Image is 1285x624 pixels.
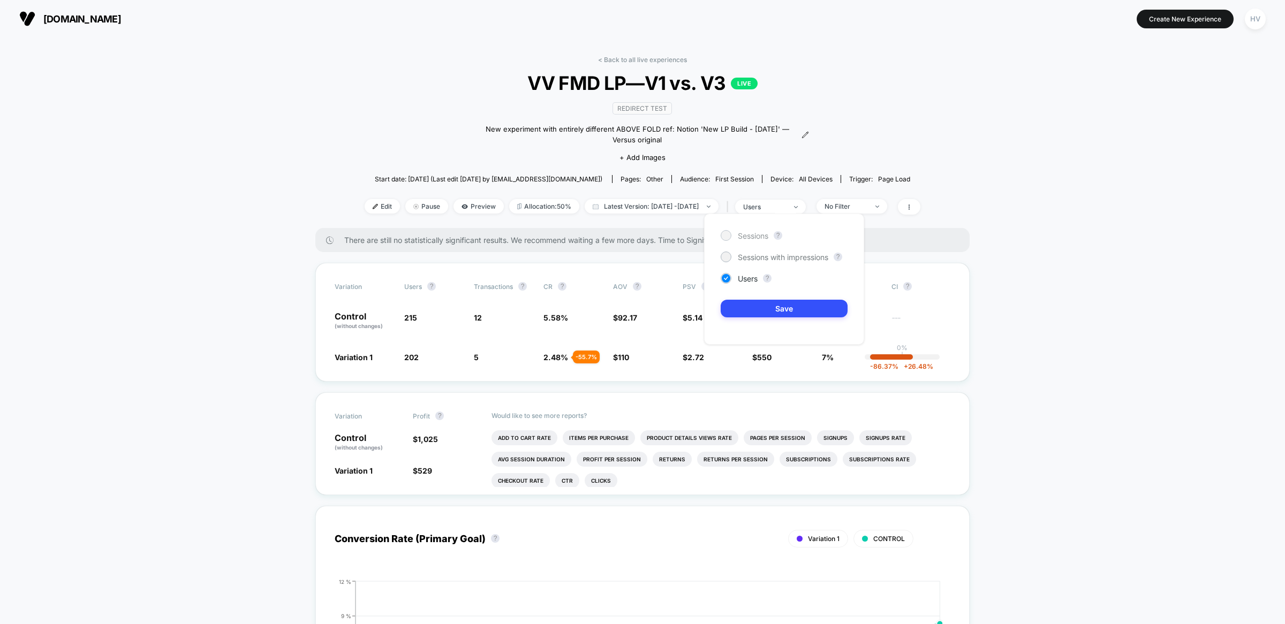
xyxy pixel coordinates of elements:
[476,124,799,145] span: New experiment with entirely different ABOVE FOLD ref: Notion 'New LP Build - [DATE]' — Versus or...
[619,153,666,162] span: + Add Images
[543,353,568,362] span: 2.48 %
[335,323,383,329] span: (without changes)
[335,433,402,452] p: Control
[418,466,432,475] span: 529
[344,235,948,245] span: There are still no statistically significant results. We recommend waiting a few more days . Time...
[335,353,373,362] span: Variation 1
[335,466,373,475] span: Variation 1
[418,435,438,444] span: 1,025
[724,199,735,215] span: |
[738,274,758,283] span: Users
[491,534,500,543] button: ?
[16,10,124,27] button: [DOMAIN_NAME]
[543,313,568,322] span: 5.58 %
[492,452,571,467] li: Avg Session Duration
[873,535,905,543] span: CONTROL
[573,351,600,363] div: - 55.7 %
[518,282,527,291] button: ?
[373,204,378,209] img: edit
[613,313,637,322] span: $
[897,344,908,352] p: 0%
[509,199,579,214] span: Allocation: 50%
[435,412,444,420] button: ?
[453,199,504,214] span: Preview
[19,11,35,27] img: Visually logo
[640,430,738,445] li: Product Details Views Rate
[404,353,419,362] span: 202
[683,353,704,362] span: $
[808,535,840,543] span: Variation 1
[413,435,438,444] span: $
[904,362,908,370] span: +
[774,231,782,240] button: ?
[613,102,672,115] span: Redirect Test
[613,353,629,362] span: $
[375,175,602,183] span: Start date: [DATE] (Last edit [DATE] by [EMAIL_ADDRESS][DOMAIN_NAME])
[404,313,417,322] span: 215
[744,430,812,445] li: Pages Per Session
[763,274,772,283] button: ?
[738,253,828,262] span: Sessions with impressions
[683,313,702,322] span: $
[413,204,419,209] img: end
[633,282,641,291] button: ?
[901,352,903,360] p: |
[687,353,704,362] span: 2.72
[891,282,950,291] span: CI
[474,313,482,322] span: 12
[825,202,867,210] div: No Filter
[404,283,422,291] span: users
[715,175,754,183] span: First Session
[849,175,910,183] div: Trigger:
[492,473,550,488] li: Checkout Rate
[834,253,842,261] button: ?
[341,613,351,619] tspan: 9 %
[365,199,400,214] span: Edit
[335,412,394,420] span: Variation
[762,175,841,183] span: Device:
[474,353,479,362] span: 5
[859,430,912,445] li: Signups Rate
[563,430,635,445] li: Items Per Purchase
[492,412,951,420] p: Would like to see more reports?
[780,452,837,467] li: Subscriptions
[492,430,557,445] li: Add To Cart Rate
[613,283,628,291] span: AOV
[752,353,772,362] span: $
[687,313,702,322] span: 5.14
[817,430,854,445] li: Signups
[517,203,521,209] img: rebalance
[335,282,394,291] span: Variation
[898,362,933,370] span: 26.48 %
[598,56,687,64] a: < Back to all live experiences
[43,13,121,25] span: [DOMAIN_NAME]
[392,72,893,94] span: VV FMD LP—V1 vs. V3
[593,204,599,209] img: calendar
[585,199,719,214] span: Latest Version: [DATE] - [DATE]
[335,312,394,330] p: Control
[339,579,351,585] tspan: 12 %
[738,231,768,240] span: Sessions
[875,206,879,208] img: end
[683,283,696,291] span: PSV
[1137,10,1234,28] button: Create New Experience
[646,175,663,183] span: other
[585,473,617,488] li: Clicks
[427,282,436,291] button: ?
[618,353,629,362] span: 110
[577,452,647,467] li: Profit Per Session
[721,300,848,317] button: Save
[1242,8,1269,30] button: HV
[621,175,663,183] div: Pages:
[653,452,692,467] li: Returns
[555,473,579,488] li: Ctr
[697,452,774,467] li: Returns Per Session
[405,199,448,214] span: Pause
[731,78,758,89] p: LIVE
[618,313,637,322] span: 92.17
[543,283,553,291] span: CR
[870,362,898,370] span: -86.37 %
[891,315,950,330] span: ---
[799,175,833,183] span: all devices
[413,466,432,475] span: $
